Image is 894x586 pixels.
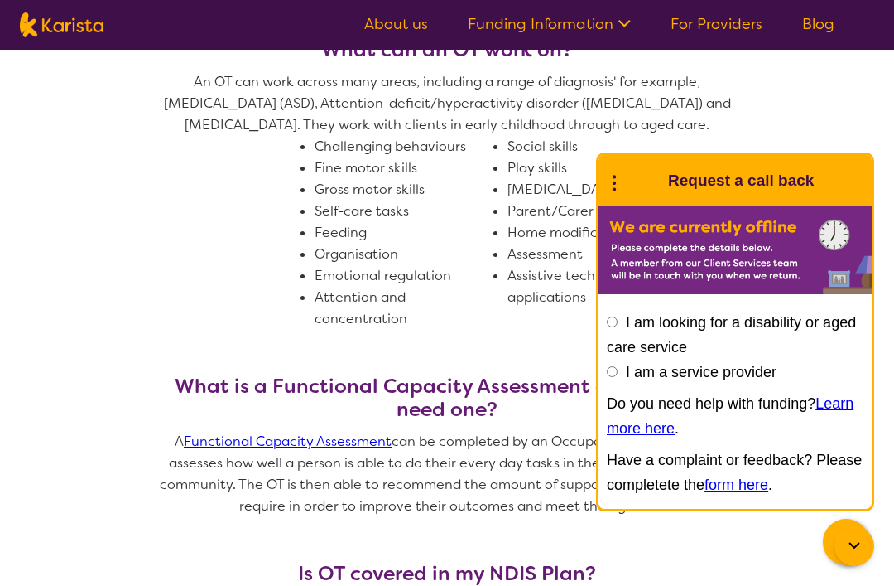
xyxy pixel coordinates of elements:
[704,477,768,493] a: form here
[315,222,494,244] li: Feeding
[598,206,872,294] img: Karista offline chat form to request call back
[149,71,745,136] p: An OT can work across many areas, including a range of diagnosis' for example, [MEDICAL_DATA] (AS...
[315,287,494,330] li: Attention and concentration
[607,314,856,356] label: I am looking for a disability or aged care service
[507,157,687,179] li: Play skills
[149,38,745,61] h3: What can an OT work on?
[607,448,863,497] p: Have a complaint or feedback? Please completete the .
[160,433,738,515] span: A can be completed by an Occupational Therapist. It assesses how well a person is able to do thei...
[626,364,776,380] label: I am a service provider
[507,222,687,244] li: Home modifications
[364,14,428,34] a: About us
[507,179,687,201] li: [MEDICAL_DATA]
[315,136,494,157] li: Challenging behaviours
[468,14,631,34] a: Funding Information
[507,265,687,308] li: Assistive technology applications
[625,164,658,197] img: Karista
[149,562,745,585] h3: Is OT covered in my NDIS Plan?
[315,244,494,265] li: Organisation
[149,375,745,421] h3: What is a Functional Capacity Assessment and why do I need one?
[315,179,494,201] li: Gross motor skills
[20,12,103,37] img: Karista logo
[315,201,494,222] li: Self-care tasks
[507,201,687,222] li: Parent/Carer education
[507,136,687,157] li: Social skills
[607,391,863,441] p: Do you need help with funding? .
[823,519,869,565] button: Channel Menu
[184,433,392,450] a: Functional Capacity Assessment
[315,265,494,287] li: Emotional regulation
[507,244,687,265] li: Assessment
[670,14,762,34] a: For Providers
[668,168,814,193] h1: Request a call back
[802,14,834,34] a: Blog
[315,157,494,179] li: Fine motor skills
